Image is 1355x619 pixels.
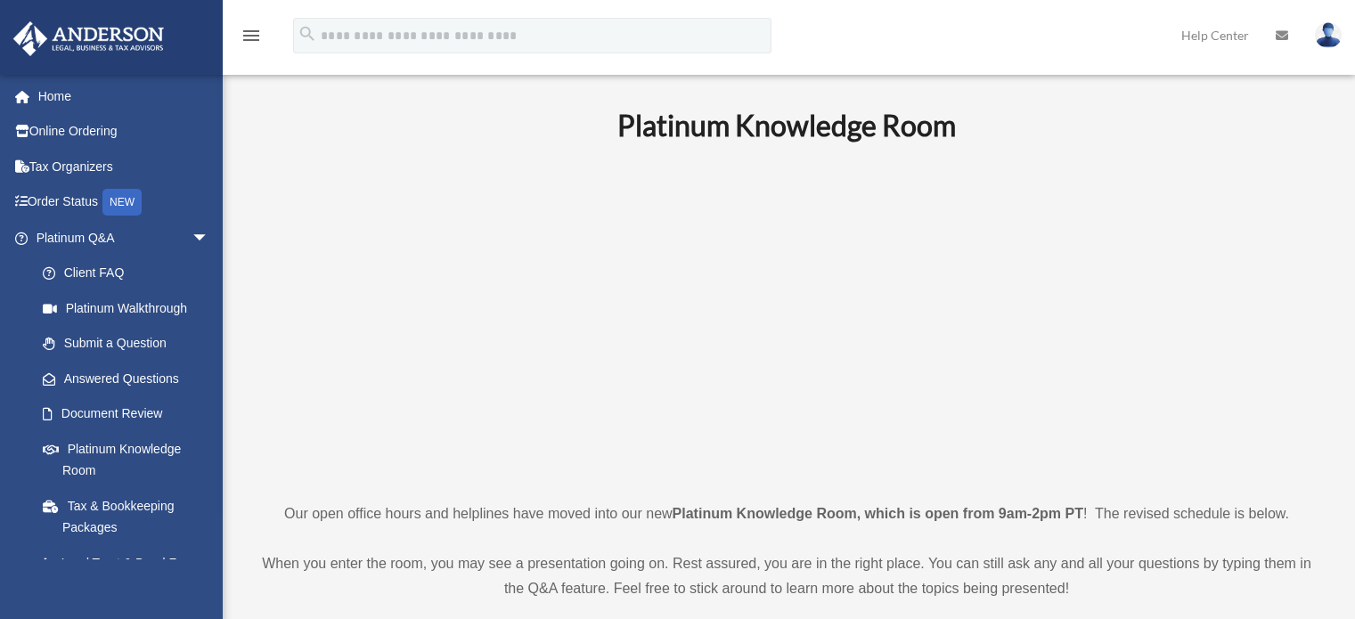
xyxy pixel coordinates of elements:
[241,31,262,46] a: menu
[25,488,236,545] a: Tax & Bookkeeping Packages
[254,501,1319,526] p: Our open office hours and helplines have moved into our new ! The revised schedule is below.
[25,361,236,396] a: Answered Questions
[12,114,236,150] a: Online Ordering
[8,21,169,56] img: Anderson Advisors Platinum Portal
[12,149,236,184] a: Tax Organizers
[25,290,236,326] a: Platinum Walkthrough
[25,431,227,488] a: Platinum Knowledge Room
[102,189,142,216] div: NEW
[25,256,236,291] a: Client FAQ
[617,108,956,143] b: Platinum Knowledge Room
[1315,22,1342,48] img: User Pic
[12,78,236,114] a: Home
[25,545,236,581] a: Land Trust & Deed Forum
[12,184,236,221] a: Order StatusNEW
[673,506,1083,521] strong: Platinum Knowledge Room, which is open from 9am-2pm PT
[12,220,236,256] a: Platinum Q&Aarrow_drop_down
[192,220,227,257] span: arrow_drop_down
[241,25,262,46] i: menu
[298,24,317,44] i: search
[25,396,236,432] a: Document Review
[519,167,1054,468] iframe: 231110_Toby_KnowledgeRoom
[254,551,1319,601] p: When you enter the room, you may see a presentation going on. Rest assured, you are in the right ...
[25,326,236,362] a: Submit a Question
